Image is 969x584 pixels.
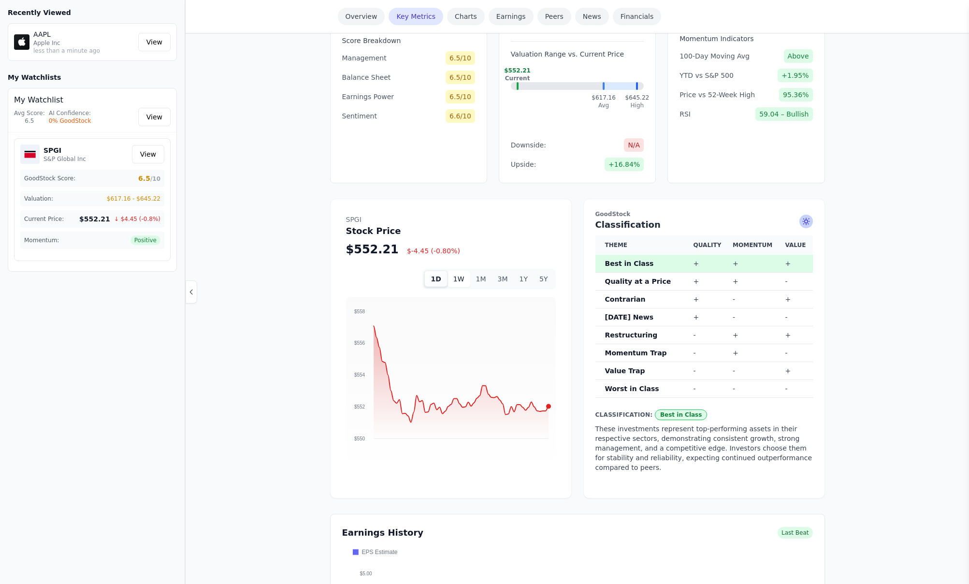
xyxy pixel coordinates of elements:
td: + [729,344,781,362]
div: Current [504,74,531,82]
p: Apple Inc [33,39,134,47]
tspan: $554 [354,372,365,378]
th: Restructuring [595,326,690,344]
tspan: $552 [354,404,365,409]
span: 6.5/10 [446,90,475,103]
p: These investments represent top-performing assets in their respective sectors, demonstrating cons... [595,424,813,472]
button: 1W [448,271,470,287]
span: 6.5/10 [446,71,475,84]
td: + [781,291,812,308]
span: Best in Class [655,409,707,420]
td: + [781,255,812,273]
h3: Score Breakdown [342,36,475,45]
p: S&P Global Inc [43,155,86,163]
span: Valuation: [24,195,53,203]
th: Value [781,235,812,255]
div: $552.21 [504,67,531,82]
h2: Stock Price [346,215,460,238]
p: AAPL [33,29,134,39]
span: Momentum: [24,236,59,244]
span: 6.5 [138,174,160,183]
span: 6.5/10 [446,51,475,65]
span: $-4.45 (-0.80%) [407,247,460,255]
td: + [690,291,729,308]
span: +1.95% [778,69,812,82]
span: Above [784,49,813,63]
h3: Valuation Range vs. Current Price [511,49,644,59]
img: AAPL [14,34,29,50]
th: Best in Class [595,255,690,273]
img: SPGI [20,145,40,164]
h3: Earnings History [342,526,424,540]
a: Charts [447,8,485,25]
div: High [625,102,650,109]
span: Ask AI [799,215,813,228]
div: Avg Score: [14,109,45,117]
th: Theme [595,235,690,255]
td: - [781,380,812,398]
td: - [690,344,729,362]
h3: Momentum Indicators [680,34,812,44]
a: Key Metrics [389,8,443,25]
td: - [690,380,729,398]
a: View [132,145,164,163]
span: Earnings Power [342,92,394,102]
h2: Classification [595,211,661,232]
span: 6.6/10 [446,109,475,123]
th: [DATE] News [595,308,690,326]
h5: SPGI [43,146,86,155]
td: - [729,308,781,326]
span: N/A [624,138,644,152]
button: 1M [470,271,492,287]
button: 3M [492,271,514,287]
div: 6.5 [14,117,45,125]
span: +16.84% [605,158,644,171]
th: Quality [690,235,729,255]
td: - [729,380,781,398]
tspan: $550 [354,436,365,441]
a: Overview [338,8,385,25]
button: 1Y [514,271,534,287]
td: - [690,326,729,344]
td: + [690,308,729,326]
td: - [729,291,781,308]
th: Contrarian [595,291,690,308]
span: /10 [150,175,160,182]
th: Momentum [729,235,781,255]
span: RSI [680,109,691,119]
span: Price vs 52-Week High [680,90,755,100]
div: 0% GoodStock [49,117,91,125]
span: 59.04 – Bullish [755,107,812,121]
a: View [138,33,171,51]
span: Last Beat [778,527,812,539]
td: + [781,362,812,380]
span: $617.16 - $645.22 [107,195,160,203]
tspan: $558 [354,309,365,314]
span: SPGI [346,215,460,224]
td: - [690,362,729,380]
div: $645.22 [625,94,650,109]
td: + [781,326,812,344]
a: View [138,108,171,126]
span: Downside: [511,140,546,150]
td: + [729,326,781,344]
div: Avg [592,102,616,109]
th: Value Trap [595,362,690,380]
td: + [690,255,729,273]
tspan: $556 [354,340,365,346]
span: Sentiment [342,111,377,121]
td: + [729,273,781,291]
span: Balance Sheet [342,73,391,82]
a: Earnings [489,8,534,25]
td: - [781,344,812,362]
span: 100-Day Moving Avg [680,51,750,61]
tspan: $5.00 [360,571,372,576]
td: - [781,273,812,291]
td: + [690,273,729,291]
td: - [781,308,812,326]
span: 95.36% [779,88,812,102]
span: Current Price: [24,215,64,223]
span: Positive [130,235,160,245]
button: 5Y [534,271,553,287]
div: AI Confidence: [49,109,91,117]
